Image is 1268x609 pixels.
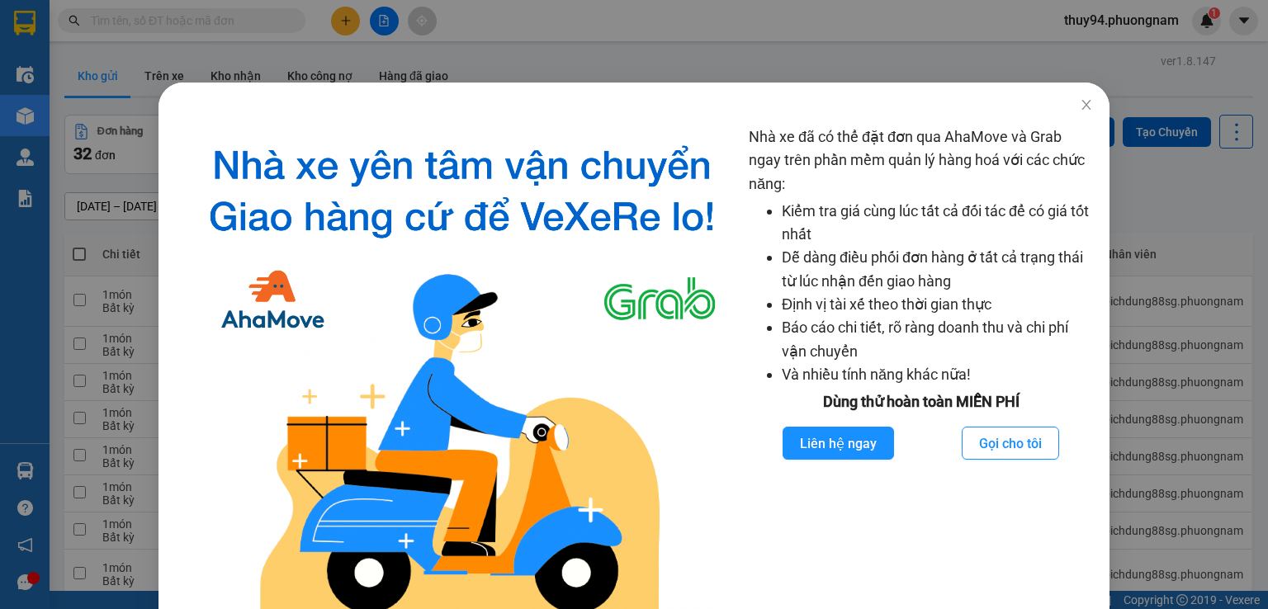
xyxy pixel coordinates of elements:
[782,316,1093,363] li: Báo cáo chi tiết, rõ ràng doanh thu và chi phí vận chuyển
[1080,98,1093,111] span: close
[979,433,1042,454] span: Gọi cho tôi
[782,363,1093,386] li: Và nhiều tính năng khác nữa!
[783,427,894,460] button: Liên hệ ngay
[782,293,1093,316] li: Định vị tài xế theo thời gian thực
[782,246,1093,293] li: Dễ dàng điều phối đơn hàng ở tất cả trạng thái từ lúc nhận đến giao hàng
[1063,83,1109,129] button: Close
[962,427,1059,460] button: Gọi cho tôi
[800,433,877,454] span: Liên hệ ngay
[782,200,1093,247] li: Kiểm tra giá cùng lúc tất cả đối tác để có giá tốt nhất
[749,390,1093,413] div: Dùng thử hoàn toàn MIỄN PHÍ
